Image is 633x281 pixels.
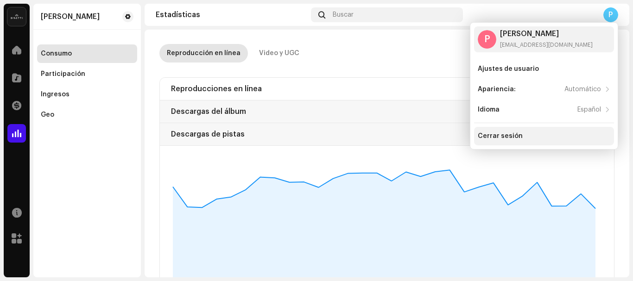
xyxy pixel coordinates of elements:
[41,111,54,119] div: Geo
[603,7,618,22] div: P
[564,86,601,93] div: Automático
[167,44,241,62] div: Reproducción en línea
[37,85,137,104] re-m-nav-item: Ingresos
[37,44,137,63] re-m-nav-item: Consumo
[171,104,246,119] div: Descargas del álbum
[478,30,496,49] div: P
[171,127,245,142] div: Descargas de pistas
[156,11,307,19] div: Estadísticas
[41,70,85,78] div: Participación
[41,91,70,98] div: Ingresos
[171,81,262,96] div: Reproducciones en línea
[500,41,593,49] div: [EMAIL_ADDRESS][DOMAIN_NAME]
[474,60,614,78] re-m-nav-item: Ajustes de usuario
[478,132,523,140] div: Cerrar sesión
[500,30,593,37] div: [PERSON_NAME]
[478,86,516,93] div: Apariencia:
[41,50,72,57] div: Consumo
[478,65,539,73] div: Ajustes de usuario
[577,106,601,113] div: Español
[7,7,26,26] img: 02a7c2d3-3c89-4098-b12f-2ff2945c95ee
[474,80,614,99] re-m-nav-item: Apariencia:
[333,11,354,19] span: Buscar
[478,106,500,113] div: Idioma
[41,13,100,20] div: Pablo Piddy
[259,44,299,62] div: Video y UGC
[474,127,614,145] re-m-nav-item: Cerrar sesión
[37,106,137,124] re-m-nav-item: Geo
[37,65,137,83] re-m-nav-item: Participación
[474,100,614,119] re-m-nav-item: Idioma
